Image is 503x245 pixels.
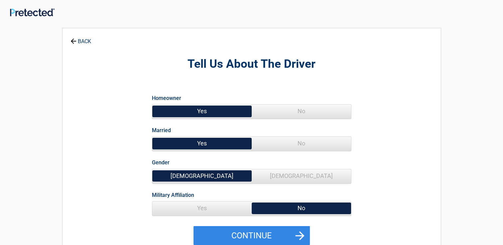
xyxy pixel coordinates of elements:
[152,158,170,167] label: Gender
[152,126,171,135] label: Married
[152,202,252,215] span: Yes
[69,33,92,44] a: BACK
[152,169,252,183] span: [DEMOGRAPHIC_DATA]
[152,105,252,118] span: Yes
[252,169,351,183] span: [DEMOGRAPHIC_DATA]
[252,202,351,215] span: No
[152,94,181,103] label: Homeowner
[152,191,194,200] label: Military Affiliation
[252,137,351,150] span: No
[10,8,55,16] img: Main Logo
[252,105,351,118] span: No
[99,56,404,72] h2: Tell Us About The Driver
[152,137,252,150] span: Yes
